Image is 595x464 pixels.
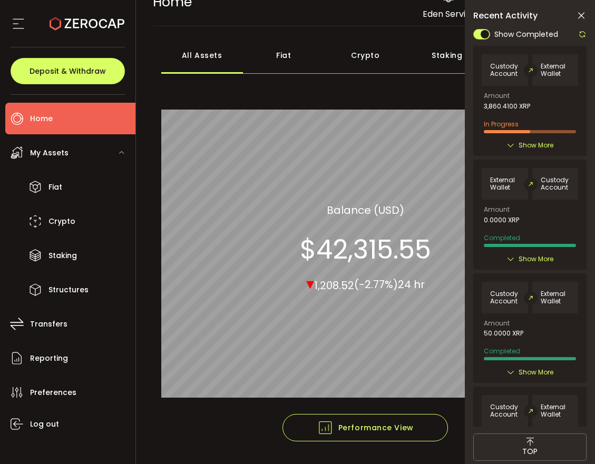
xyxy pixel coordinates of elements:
span: 50.0000 XRP [484,330,523,337]
span: 3,860.4100 XRP [484,103,530,110]
div: All Assets [161,37,243,74]
span: Custody Account [541,176,570,191]
span: 1,208.52 [314,278,354,292]
span: External Wallet [541,290,570,305]
span: Log out [30,417,59,432]
button: Deposit & Withdraw [11,58,125,84]
span: 24 hr [398,277,425,292]
span: 0.0000 XRP [484,216,519,224]
div: Crypto [325,37,406,74]
span: Preferences [30,385,76,400]
span: Fiat [48,180,62,195]
span: Show Completed [494,29,558,40]
span: (-2.77%) [354,277,398,292]
section: $42,315.55 [300,233,431,265]
button: Performance View [282,414,448,441]
span: External Wallet [541,403,570,418]
div: Fiat [243,37,325,74]
span: ▾ [306,272,314,294]
span: Recent Activity [473,12,538,20]
span: In Progress [484,120,519,129]
span: Show More [519,367,553,378]
span: Reporting [30,351,68,366]
span: Completed [484,233,520,242]
span: Eden Services Group Pty Ltd (55a3f0) [423,8,578,20]
span: Structures [48,282,89,298]
span: Transfers [30,317,67,332]
span: My Assets [30,145,69,161]
span: Performance View [317,420,414,436]
span: External Wallet [541,63,570,77]
span: Home [30,111,53,126]
span: Deposit & Withdraw [30,67,106,75]
span: External Wallet [490,176,519,191]
span: Completed [484,347,520,356]
span: Amount [484,93,510,99]
section: Balance (USD) [327,202,404,218]
span: Amount [484,320,510,327]
span: TOP [522,446,538,457]
span: Show More [519,140,553,151]
span: Show More [519,254,553,264]
span: Crypto [48,214,75,229]
span: Custody Account [490,63,519,77]
iframe: Chat Widget [542,413,595,464]
span: Staking [48,248,77,263]
div: Staking [406,37,488,74]
span: Custody Account [490,290,519,305]
span: Custody Account [490,403,519,418]
span: Amount [484,206,510,213]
